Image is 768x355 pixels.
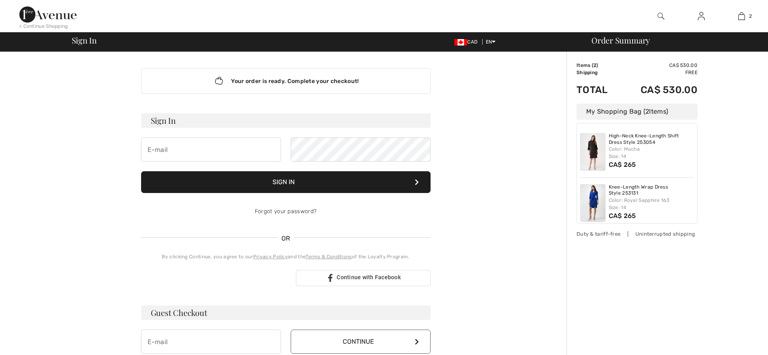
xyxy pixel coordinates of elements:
[577,104,697,120] div: My Shopping Bag ( Items)
[577,76,619,104] td: Total
[306,254,352,260] a: Terms & Conditions
[255,208,316,215] a: Forgot your password?
[486,39,496,45] span: EN
[141,113,431,128] h3: Sign In
[619,69,697,76] td: Free
[609,161,636,168] span: CA$ 265
[454,39,481,45] span: CAD
[577,62,619,69] td: Items ( )
[609,145,694,160] div: Color: Mocha Size: 14
[609,184,694,197] a: Knee-Length Wrap Dress Style 253131
[738,11,745,21] img: My Bag
[619,76,697,104] td: CA$ 530.00
[141,68,431,94] div: Your order is ready. Complete your checkout!
[593,62,596,68] span: 2
[19,23,68,30] div: < Continue Shopping
[141,305,431,320] h3: Guest Checkout
[277,234,294,243] span: OR
[72,36,97,44] span: Sign In
[291,330,431,354] button: Continue
[698,11,705,21] img: My Info
[141,171,431,193] button: Sign In
[19,6,77,23] img: 1ère Avenue
[691,11,711,21] a: Sign In
[580,184,606,222] img: Knee-Length Wrap Dress Style 253131
[296,270,431,286] a: Continue with Facebook
[454,39,467,46] img: Canadian Dollar
[577,69,619,76] td: Shipping
[609,197,694,211] div: Color: Royal Sapphire 163 Size: 14
[141,330,281,354] input: E-mail
[645,108,649,115] span: 2
[609,212,636,220] span: CA$ 265
[658,11,664,21] img: search the website
[749,12,752,20] span: 2
[141,253,431,260] div: By clicking Continue, you agree to our and the of the Loyalty Program.
[609,133,694,145] a: High-Neck Knee-Length Shift Dress Style 253054
[577,230,697,238] div: Duty & tariff-free | Uninterrupted shipping
[137,269,293,287] iframe: Sign in with Google Button
[580,133,606,171] img: High-Neck Knee-Length Shift Dress Style 253054
[619,62,697,69] td: CA$ 530.00
[722,11,761,21] a: 2
[141,137,281,162] input: E-mail
[582,36,763,44] div: Order Summary
[337,274,401,280] span: Continue with Facebook
[253,254,288,260] a: Privacy Policy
